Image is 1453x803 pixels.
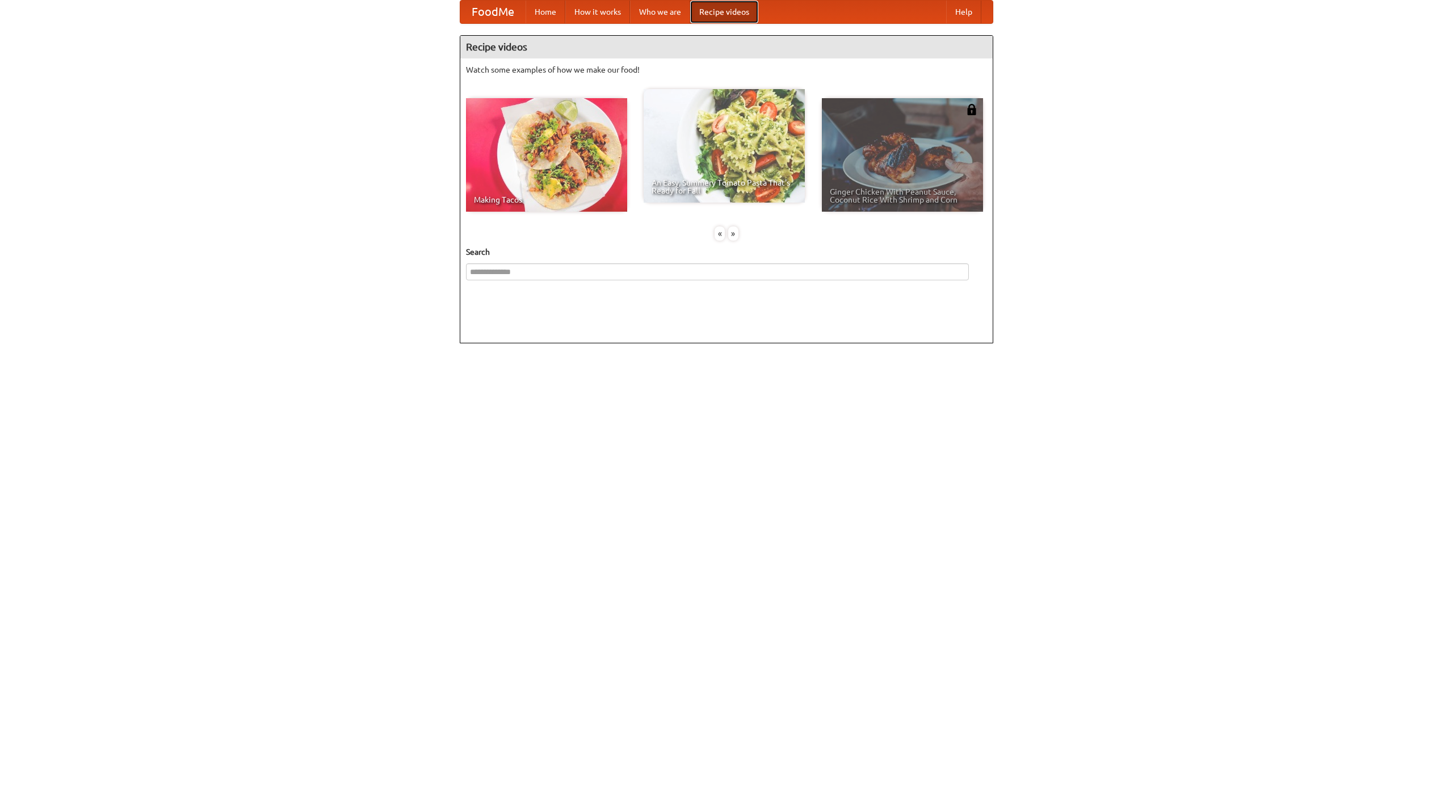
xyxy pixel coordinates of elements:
a: Making Tacos [466,98,627,212]
a: Home [526,1,565,23]
div: « [715,226,725,241]
a: Who we are [630,1,690,23]
a: FoodMe [460,1,526,23]
h5: Search [466,246,987,258]
a: How it works [565,1,630,23]
a: An Easy, Summery Tomato Pasta That's Ready for Fall [644,89,805,203]
span: Making Tacos [474,196,619,204]
div: » [728,226,738,241]
a: Recipe videos [690,1,758,23]
h4: Recipe videos [460,36,993,58]
a: Help [946,1,981,23]
p: Watch some examples of how we make our food! [466,64,987,75]
span: An Easy, Summery Tomato Pasta That's Ready for Fall [652,179,797,195]
img: 483408.png [966,104,977,115]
